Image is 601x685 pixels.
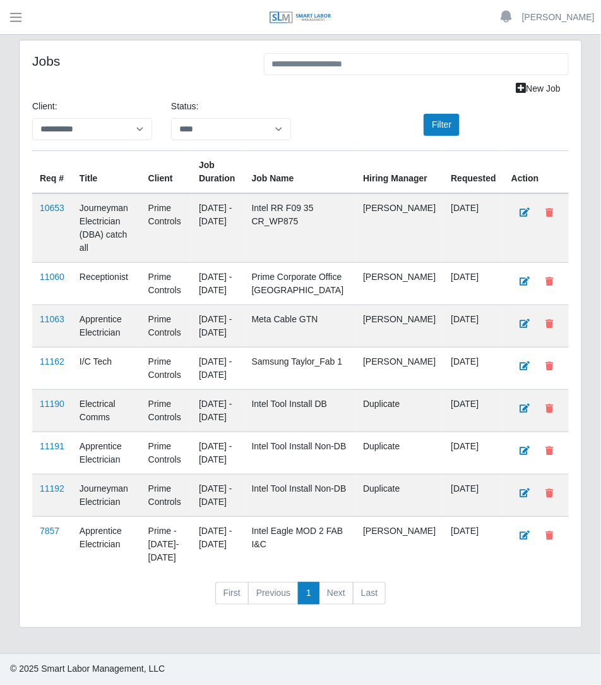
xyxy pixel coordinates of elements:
label: Client: [32,100,57,113]
td: Prime Controls [141,390,191,432]
td: [PERSON_NAME] [355,263,443,305]
th: Hiring Manager [355,151,443,194]
td: Prime - [DATE]-[DATE] [141,517,191,573]
td: Apprentice Electrician [72,305,141,348]
td: Journeyman Electrician (DBA) catch all [72,193,141,263]
td: Apprentice Electrician [72,432,141,475]
td: Prime Controls [141,348,191,390]
td: Intel RR F09 35 CR_WP875 [244,193,356,263]
td: Apprentice Electrician [72,517,141,573]
td: Prime Controls [141,475,191,517]
td: [PERSON_NAME] [355,517,443,573]
td: Prime Controls [141,193,191,263]
td: [DATE] [443,475,504,517]
td: [DATE] [443,348,504,390]
td: Prime Corporate Office [GEOGRAPHIC_DATA] [244,263,356,305]
td: Electrical Comms [72,390,141,432]
th: Action [504,151,569,194]
th: Job Name [244,151,356,194]
td: [DATE] [443,263,504,305]
td: [DATE] [443,390,504,432]
a: [PERSON_NAME] [522,11,595,24]
td: [PERSON_NAME] [355,348,443,390]
td: [DATE] - [DATE] [191,348,244,390]
td: Intel Eagle MOD 2 FAB I&C [244,517,356,573]
a: 11060 [40,272,64,282]
button: Filter [424,114,460,136]
td: I/C Tech [72,348,141,390]
td: Intel Tool Install Non-DB [244,475,356,517]
a: 11191 [40,441,64,451]
a: 11190 [40,399,64,409]
td: Prime Controls [141,263,191,305]
td: Intel Tool Install Non-DB [244,432,356,475]
th: Requested [443,151,504,194]
td: [PERSON_NAME] [355,305,443,348]
th: Client [141,151,191,194]
th: Job Duration [191,151,244,194]
td: [DATE] - [DATE] [191,517,244,573]
td: [DATE] - [DATE] [191,263,244,305]
td: [DATE] [443,432,504,475]
td: Prime Controls [141,305,191,348]
h4: Jobs [32,53,245,69]
a: 11162 [40,356,64,367]
td: [DATE] - [DATE] [191,432,244,475]
td: Journeyman Electrician [72,475,141,517]
a: New Job [508,78,569,100]
td: [DATE] - [DATE] [191,305,244,348]
th: Title [72,151,141,194]
td: Duplicate [355,390,443,432]
a: 7857 [40,526,59,536]
span: © 2025 Smart Labor Management, LLC [10,664,165,674]
td: [DATE] [443,193,504,263]
label: Status: [171,100,199,113]
nav: pagination [32,582,569,615]
td: [DATE] [443,305,504,348]
a: 11192 [40,483,64,494]
td: Duplicate [355,432,443,475]
td: [DATE] - [DATE] [191,193,244,263]
td: [PERSON_NAME] [355,193,443,263]
td: Duplicate [355,475,443,517]
td: Prime Controls [141,432,191,475]
td: [DATE] [443,517,504,573]
th: Req # [32,151,72,194]
td: Intel Tool Install DB [244,390,356,432]
td: Samsung Taylor_Fab 1 [244,348,356,390]
a: 10653 [40,203,64,213]
a: 11063 [40,314,64,324]
td: [DATE] - [DATE] [191,390,244,432]
td: [DATE] - [DATE] [191,475,244,517]
td: Meta Cable GTN [244,305,356,348]
td: Receptionist [72,263,141,305]
a: 1 [298,582,319,605]
img: SLM Logo [269,11,332,25]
